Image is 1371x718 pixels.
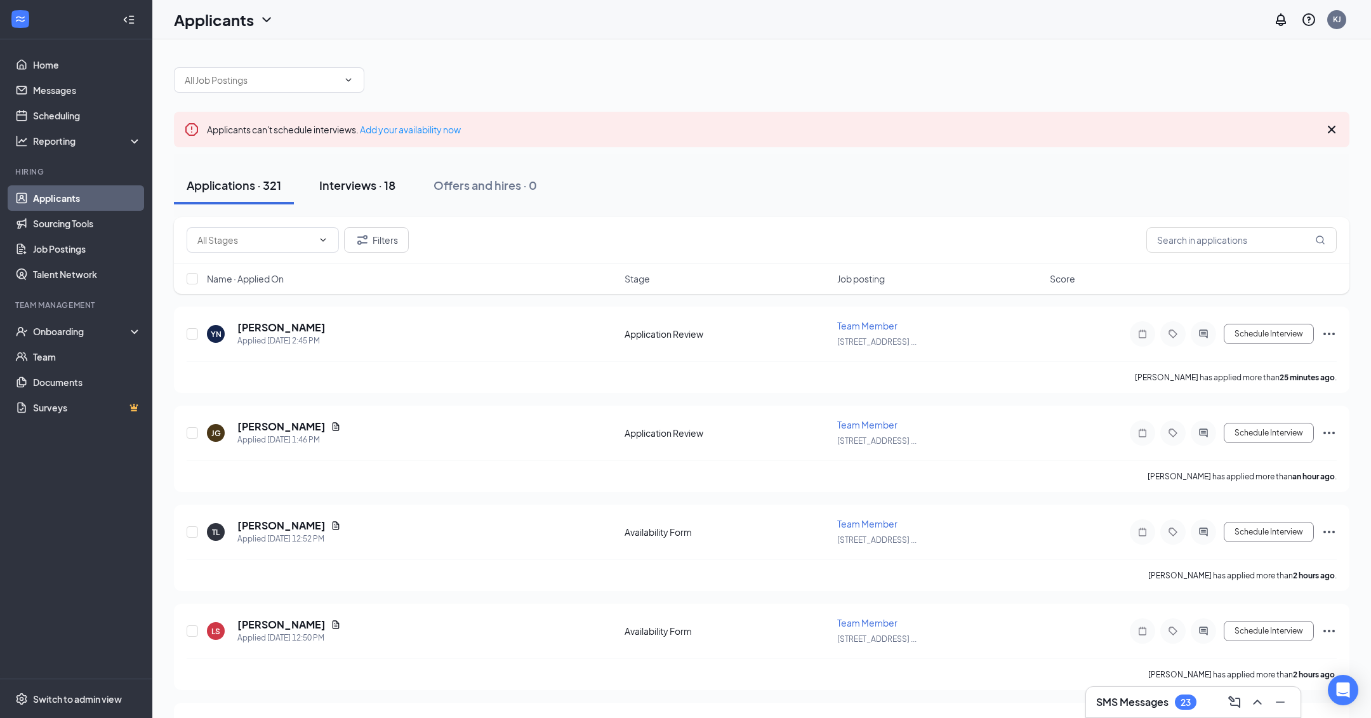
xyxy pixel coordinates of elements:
[237,434,341,446] div: Applied [DATE] 1:46 PM
[1181,697,1191,708] div: 23
[33,103,142,128] a: Scheduling
[837,535,917,545] span: [STREET_ADDRESS] ...
[1135,372,1337,383] p: [PERSON_NAME] has applied more than .
[434,177,537,193] div: Offers and hires · 0
[1293,571,1335,580] b: 2 hours ago
[1224,522,1314,542] button: Schedule Interview
[33,135,142,147] div: Reporting
[212,527,220,538] div: TL
[33,77,142,103] a: Messages
[15,300,139,310] div: Team Management
[1328,675,1358,705] div: Open Intercom Messenger
[14,13,27,25] svg: WorkstreamLogo
[1165,428,1181,438] svg: Tag
[1321,524,1337,540] svg: Ellipses
[237,533,341,545] div: Applied [DATE] 12:52 PM
[1301,12,1316,27] svg: QuestionInfo
[1196,329,1211,339] svg: ActiveChat
[1333,14,1341,25] div: KJ
[1135,527,1150,537] svg: Note
[331,620,341,630] svg: Document
[33,369,142,395] a: Documents
[837,320,897,331] span: Team Member
[1280,373,1335,382] b: 25 minutes ago
[1096,695,1169,709] h3: SMS Messages
[1196,626,1211,636] svg: ActiveChat
[237,618,326,632] h5: [PERSON_NAME]
[197,233,313,247] input: All Stages
[1165,626,1181,636] svg: Tag
[1250,695,1265,710] svg: ChevronUp
[1135,428,1150,438] svg: Note
[1196,428,1211,438] svg: ActiveChat
[237,519,326,533] h5: [PERSON_NAME]
[15,325,28,338] svg: UserCheck
[1247,692,1268,712] button: ChevronUp
[837,518,897,529] span: Team Member
[33,52,142,77] a: Home
[211,329,222,340] div: YN
[33,262,142,287] a: Talent Network
[360,124,461,135] a: Add your availability now
[837,272,885,285] span: Job posting
[1224,324,1314,344] button: Schedule Interview
[1273,12,1288,27] svg: Notifications
[207,124,461,135] span: Applicants can't schedule interviews.
[1273,695,1288,710] svg: Minimize
[837,436,917,446] span: [STREET_ADDRESS] ...
[1135,329,1150,339] svg: Note
[184,122,199,137] svg: Error
[343,75,354,85] svg: ChevronDown
[331,422,341,432] svg: Document
[1324,122,1339,137] svg: Cross
[33,325,131,338] div: Onboarding
[625,272,650,285] span: Stage
[33,395,142,420] a: SurveysCrown
[33,211,142,236] a: Sourcing Tools
[1135,626,1150,636] svg: Note
[837,419,897,430] span: Team Member
[1148,471,1337,482] p: [PERSON_NAME] has applied more than .
[15,135,28,147] svg: Analysis
[1224,621,1314,641] button: Schedule Interview
[237,632,341,644] div: Applied [DATE] 12:50 PM
[1321,623,1337,639] svg: Ellipses
[33,344,142,369] a: Team
[319,177,395,193] div: Interviews · 18
[1321,425,1337,441] svg: Ellipses
[237,420,326,434] h5: [PERSON_NAME]
[237,321,326,335] h5: [PERSON_NAME]
[211,428,221,439] div: JG
[344,227,409,253] button: Filter Filters
[1146,227,1337,253] input: Search in applications
[355,232,370,248] svg: Filter
[331,521,341,531] svg: Document
[625,526,830,538] div: Availability Form
[207,272,284,285] span: Name · Applied On
[837,634,917,644] span: [STREET_ADDRESS] ...
[33,185,142,211] a: Applicants
[1196,527,1211,537] svg: ActiveChat
[211,626,220,637] div: LS
[1148,570,1337,581] p: [PERSON_NAME] has applied more than .
[1224,423,1314,443] button: Schedule Interview
[625,328,830,340] div: Application Review
[1227,695,1242,710] svg: ComposeMessage
[1315,235,1325,245] svg: MagnifyingGlass
[33,236,142,262] a: Job Postings
[174,9,254,30] h1: Applicants
[625,625,830,637] div: Availability Form
[1224,692,1245,712] button: ComposeMessage
[318,235,328,245] svg: ChevronDown
[1050,272,1075,285] span: Score
[15,693,28,705] svg: Settings
[837,617,897,628] span: Team Member
[1165,329,1181,339] svg: Tag
[1292,472,1335,481] b: an hour ago
[187,177,281,193] div: Applications · 321
[1165,527,1181,537] svg: Tag
[237,335,326,347] div: Applied [DATE] 2:45 PM
[15,166,139,177] div: Hiring
[1293,670,1335,679] b: 2 hours ago
[1321,326,1337,342] svg: Ellipses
